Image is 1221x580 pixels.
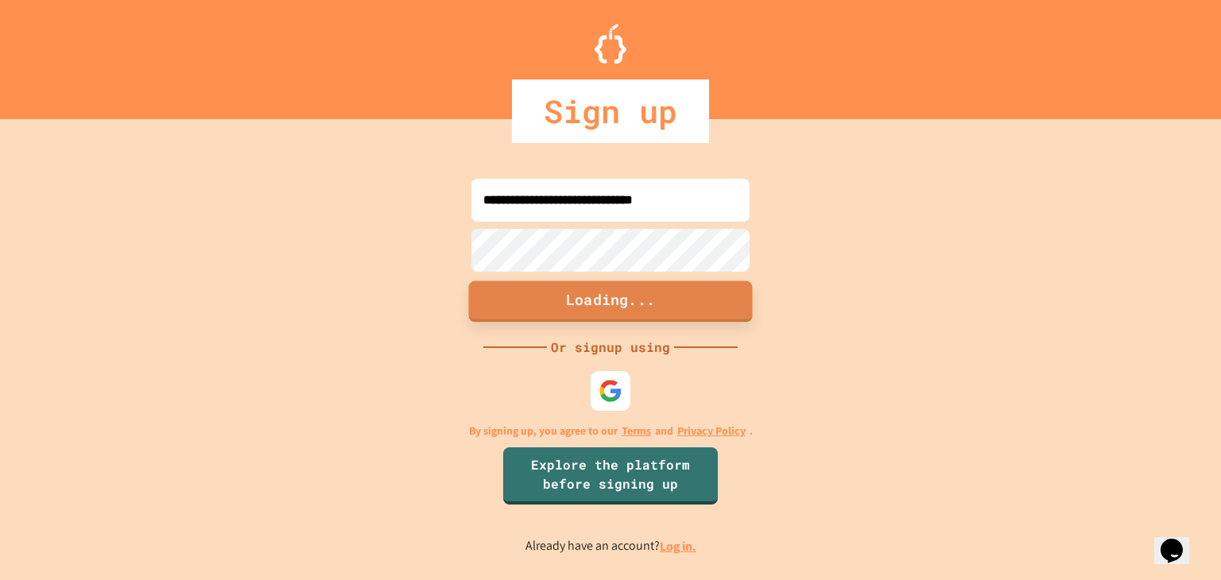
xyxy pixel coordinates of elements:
[595,24,626,64] img: Logo.svg
[469,280,753,322] button: Loading...
[622,423,651,439] a: Terms
[469,423,753,439] p: By signing up, you agree to our and .
[1154,516,1205,564] iframe: chat widget
[547,338,674,357] div: Or signup using
[660,538,696,555] a: Log in.
[525,536,696,556] p: Already have an account?
[512,79,709,143] div: Sign up
[677,423,746,439] a: Privacy Policy
[503,447,718,505] a: Explore the platform before signing up
[599,379,622,403] img: google-icon.svg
